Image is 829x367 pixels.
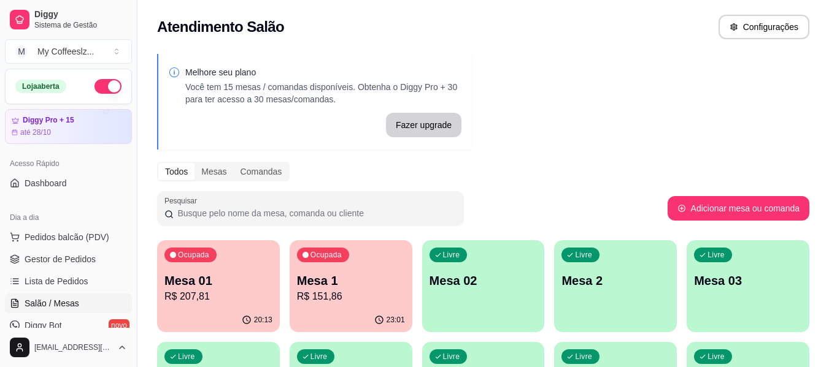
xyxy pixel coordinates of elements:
[5,316,132,335] a: Diggy Botnovo
[297,272,405,289] p: Mesa 1
[5,208,132,227] div: Dia a dia
[34,342,112,352] span: [EMAIL_ADDRESS][DOMAIN_NAME]
[5,154,132,173] div: Acesso Rápido
[430,272,538,289] p: Mesa 02
[157,17,284,37] h2: Atendimento Salão
[290,240,412,332] button: OcupadaMesa 1R$ 151,8623:01
[575,250,592,260] p: Livre
[185,66,461,78] p: Melhore seu plano
[668,196,809,221] button: Adicionar mesa ou comanda
[310,250,342,260] p: Ocupada
[310,352,328,361] p: Livre
[164,195,201,206] label: Pesquisar
[25,275,88,287] span: Lista de Pedidos
[386,113,461,137] button: Fazer upgrade
[234,163,289,180] div: Comandas
[164,272,272,289] p: Mesa 01
[25,231,109,243] span: Pedidos balcão (PDV)
[15,45,28,58] span: M
[157,240,280,332] button: OcupadaMesa 01R$ 207,8120:13
[5,5,132,34] a: DiggySistema de Gestão
[554,240,677,332] button: LivreMesa 2
[37,45,94,58] div: My Coffeeslz ...
[5,109,132,144] a: Diggy Pro + 15até 28/10
[34,9,127,20] span: Diggy
[687,240,809,332] button: LivreMesa 03
[158,163,195,180] div: Todos
[708,352,725,361] p: Livre
[5,39,132,64] button: Select a team
[15,80,66,93] div: Loja aberta
[5,173,132,193] a: Dashboard
[25,253,96,265] span: Gestor de Pedidos
[561,272,669,289] p: Mesa 2
[5,249,132,269] a: Gestor de Pedidos
[34,20,127,30] span: Sistema de Gestão
[5,333,132,362] button: [EMAIL_ADDRESS][DOMAIN_NAME]
[178,250,209,260] p: Ocupada
[575,352,592,361] p: Livre
[185,81,461,105] p: Você tem 15 mesas / comandas disponíveis. Obtenha o Diggy Pro + 30 para ter acesso a 30 mesas/com...
[25,177,67,189] span: Dashboard
[708,250,725,260] p: Livre
[195,163,233,180] div: Mesas
[20,127,51,137] article: até 28/10
[719,15,809,39] button: Configurações
[694,272,802,289] p: Mesa 03
[254,315,272,325] p: 20:13
[297,289,405,304] p: R$ 151,86
[23,116,74,125] article: Diggy Pro + 15
[94,79,121,94] button: Alterar Status
[5,293,132,313] a: Salão / Mesas
[25,297,79,309] span: Salão / Mesas
[25,319,62,331] span: Diggy Bot
[178,352,195,361] p: Livre
[164,289,272,304] p: R$ 207,81
[5,271,132,291] a: Lista de Pedidos
[443,250,460,260] p: Livre
[443,352,460,361] p: Livre
[174,207,457,219] input: Pesquisar
[387,315,405,325] p: 23:01
[5,227,132,247] button: Pedidos balcão (PDV)
[422,240,545,332] button: LivreMesa 02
